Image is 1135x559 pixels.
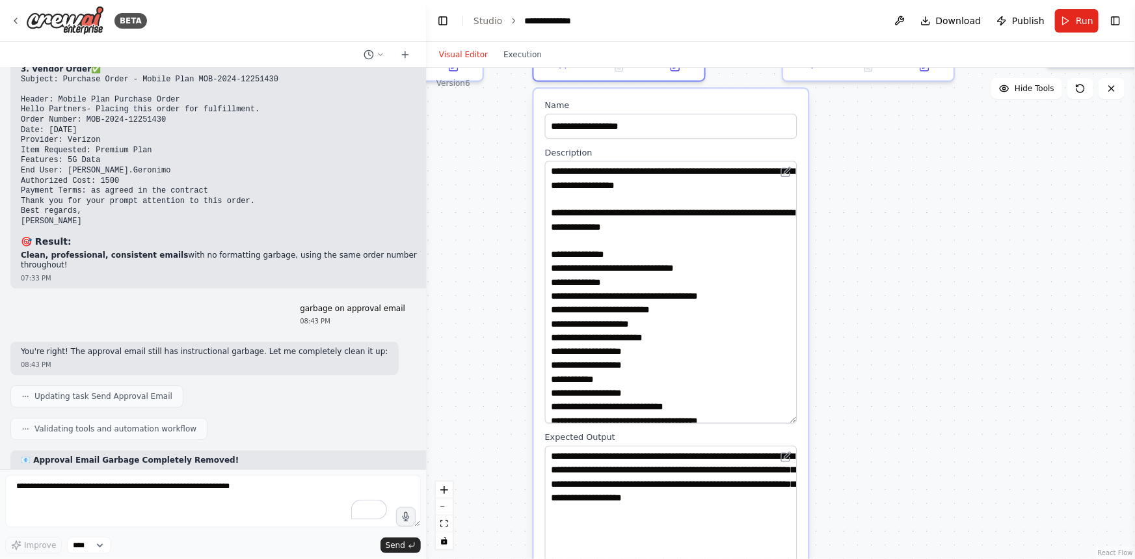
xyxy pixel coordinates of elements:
[915,9,987,33] button: Download
[778,448,795,465] button: Open in editor
[429,59,477,75] button: Open in side panel
[778,163,795,180] button: Open in editor
[21,456,239,465] strong: 📧 Approval Email Garbage Completely Removed!
[21,251,188,260] strong: Clean, professional, consistent emails
[545,147,797,158] label: Description
[431,47,496,62] button: Visual Editor
[839,59,898,75] button: No output available
[436,532,453,549] button: toggle interactivity
[991,78,1062,99] button: Hide Tools
[21,64,91,74] strong: 3. Vendor Order
[1055,9,1099,33] button: Run
[1076,14,1093,27] span: Run
[395,47,416,62] button: Start a new chat
[1015,83,1054,94] span: Hide Tools
[436,482,453,549] div: React Flow controls
[21,347,388,357] p: You're right! The approval email still has instructional garbage. Let me completely clean it up:
[436,515,453,532] button: fit view
[21,251,452,271] p: with no formatting garbage, using the same order number throughout!
[114,13,147,29] div: BETA
[5,475,421,527] textarea: To enrich screen reader interactions, please activate Accessibility in Grammarly extension settings
[26,6,104,35] img: Logo
[34,391,172,402] span: Updating task Send Approval Email
[5,537,62,554] button: Improve
[396,507,416,526] button: Click to speak your automation idea
[300,304,405,314] p: garbage on approval email
[21,273,452,283] div: 07:33 PM
[21,236,72,247] strong: 🎯 Result:
[21,75,278,226] code: Subject: Purchase Order - Mobile Plan MOB-2024-12251430 Header: Mobile Plan Purchase Order Hello ...
[21,64,452,75] h4: ✅
[900,59,948,75] button: Open in side panel
[21,360,388,370] div: 08:43 PM
[436,482,453,498] button: zoom in
[1012,14,1045,27] span: Publish
[381,538,421,553] button: Send
[34,424,196,434] span: Validating tools and automation workflow
[474,16,503,26] a: Studio
[300,316,405,326] div: 08:43 PM
[590,59,648,75] button: No output available
[651,59,699,75] button: Open in side panel
[545,100,797,111] label: Name
[1098,549,1133,556] a: React Flow attribution
[496,47,550,62] button: Execution
[436,78,470,89] div: Version 6
[24,540,56,551] span: Improve
[358,47,390,62] button: Switch to previous chat
[1106,12,1125,30] button: Show right sidebar
[474,14,588,27] nav: breadcrumb
[991,9,1050,33] button: Publish
[936,14,981,27] span: Download
[434,12,452,30] button: Hide left sidebar
[545,432,797,443] label: Expected Output
[386,540,405,551] span: Send
[436,498,453,515] button: zoom out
